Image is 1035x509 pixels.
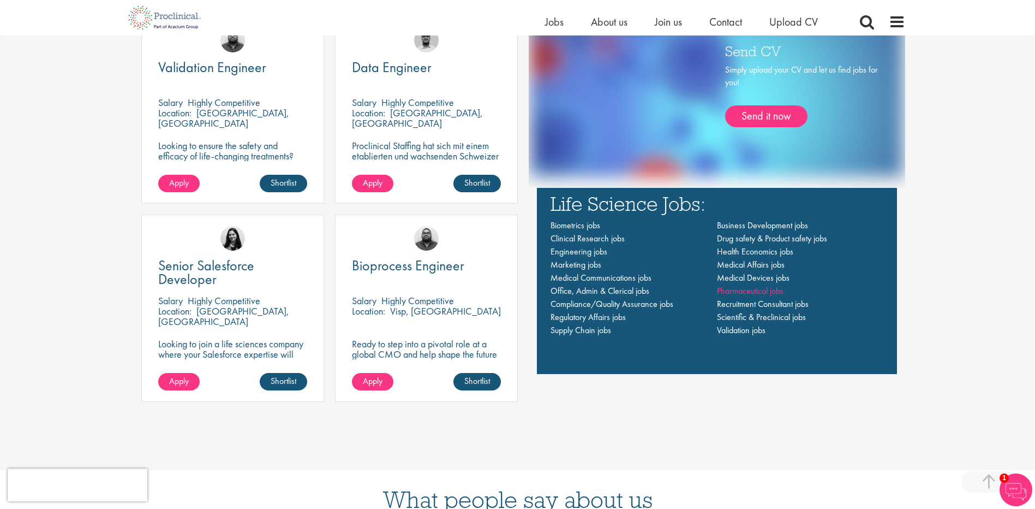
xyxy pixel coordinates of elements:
[220,28,245,52] img: Ashley Bennett
[352,140,501,203] p: Proclinical Staffing hat sich mit einem etablierten und wachsenden Schweizer IT-Dienstleister zus...
[551,220,600,231] a: Biometrics jobs
[1000,474,1009,483] span: 1
[158,140,307,203] p: Looking to ensure the safety and efficacy of life-changing treatments? Step into a key role with ...
[414,226,439,251] img: Ashley Bennett
[717,285,783,297] a: Pharmaceutical jobs
[158,256,254,288] span: Senior Salesforce Developer
[352,58,432,76] span: Data Engineer
[551,259,601,270] a: Marketing jobs
[717,246,793,257] a: Health Economics jobs
[158,305,289,328] p: [GEOGRAPHIC_DATA], [GEOGRAPHIC_DATA]
[453,175,501,192] a: Shortlist
[352,259,501,273] a: Bioprocess Engineer
[158,259,307,286] a: Senior Salesforce Developer
[158,96,183,109] span: Salary
[551,298,673,310] a: Compliance/Quality Assurance jobs
[453,373,501,390] a: Shortlist
[158,175,200,192] a: Apply
[158,373,200,390] a: Apply
[709,15,742,29] a: Contact
[551,233,625,244] a: Clinical Research jobs
[352,106,385,119] span: Location:
[220,226,245,251] img: Indre Stankeviciute
[352,305,385,317] span: Location:
[352,373,393,390] a: Apply
[545,15,564,29] a: Jobs
[363,375,382,387] span: Apply
[725,105,807,127] a: Send it now
[551,193,883,214] h3: Life Science Jobs:
[158,106,192,119] span: Location:
[551,324,611,336] a: Supply Chain jobs
[352,339,501,370] p: Ready to step into a pivotal role at a global CMO and help shape the future of healthcare manufac...
[260,175,307,192] a: Shortlist
[725,44,878,58] h3: Send CV
[551,285,649,297] a: Office, Admin & Clerical jobs
[188,96,260,109] p: Highly Competitive
[158,106,289,129] p: [GEOGRAPHIC_DATA], [GEOGRAPHIC_DATA]
[352,256,464,275] span: Bioprocess Engineer
[352,61,501,74] a: Data Engineer
[158,61,307,74] a: Validation Engineer
[363,177,382,188] span: Apply
[591,15,627,29] a: About us
[169,177,189,188] span: Apply
[725,64,878,127] div: Simply upload your CV and let us find jobs for you!
[551,219,883,337] nav: Main navigation
[717,220,808,231] a: Business Development jobs
[717,298,809,310] a: Recruitment Consultant jobs
[551,272,651,283] a: Medical Communications jobs
[1000,474,1032,506] img: Chatbot
[158,58,266,76] span: Validation Engineer
[717,324,765,336] a: Validation jobs
[352,175,393,192] a: Apply
[717,311,806,323] a: Scientific & Preclinical jobs
[655,15,682,29] a: Join us
[381,96,454,109] p: Highly Competitive
[414,28,439,52] img: Timothy Deschamps
[551,246,607,257] a: Engineering jobs
[352,96,376,109] span: Salary
[260,373,307,390] a: Shortlist
[769,15,818,29] a: Upload CV
[158,339,307,390] p: Looking to join a life sciences company where your Salesforce expertise will accelerate breakthro...
[352,294,376,307] span: Salary
[352,106,483,129] p: [GEOGRAPHIC_DATA], [GEOGRAPHIC_DATA]
[717,272,789,283] a: Medical Devices jobs
[551,311,626,323] a: Regulatory Affairs jobs
[717,233,827,244] a: Drug safety & Product safety jobs
[158,305,192,317] span: Location:
[188,294,260,307] p: Highly Competitive
[717,259,785,270] a: Medical Affairs jobs
[390,305,501,317] p: Visp, [GEOGRAPHIC_DATA]
[381,294,454,307] p: Highly Competitive
[169,375,189,387] span: Apply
